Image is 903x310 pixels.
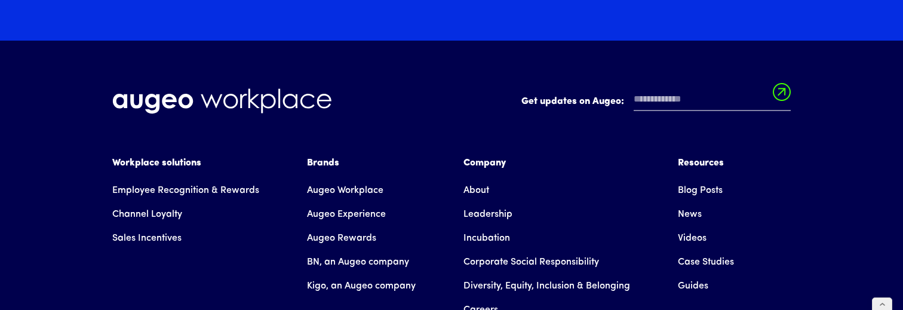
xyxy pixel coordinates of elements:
a: Diversity, Equity, Inclusion & Belonging [463,274,630,298]
a: Corporate Social Responsibility [463,250,599,274]
div: Brands [307,156,416,170]
a: Leadership [463,202,512,226]
a: Channel Loyalty [112,202,182,226]
a: Case Studies [678,250,734,274]
a: News [678,202,702,226]
a: Augeo Workplace [307,179,383,202]
a: About [463,179,489,202]
div: Resources [678,156,734,170]
input: Submit [773,83,791,108]
a: Kigo, an Augeo company [307,274,416,298]
label: Get updates on Augeo: [521,94,624,109]
div: Company [463,156,630,170]
a: Augeo Rewards [307,226,376,250]
a: Blog Posts [678,179,723,202]
a: Employee Recognition & Rewards [112,179,259,202]
div: Workplace solutions [112,156,259,170]
form: Email Form [521,88,791,117]
a: Sales Incentives [112,226,182,250]
a: BN, an Augeo company [307,250,409,274]
a: Guides [678,274,708,298]
a: Augeo Experience [307,202,386,226]
a: Videos [678,226,707,250]
a: Incubation [463,226,510,250]
img: Augeo Workplace business unit full logo in white. [112,88,331,114]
